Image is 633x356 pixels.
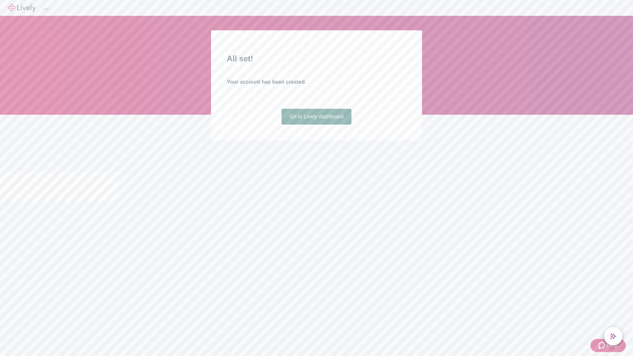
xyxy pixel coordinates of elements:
[604,327,622,345] button: chat
[8,4,36,12] img: Lively
[610,333,617,340] svg: Lively AI Assistant
[227,53,406,65] h2: All set!
[227,78,406,86] h4: Your account has been created.
[598,341,606,349] svg: Zendesk support icon
[282,109,352,125] a: Go to Lively dashboard
[44,8,49,10] button: Log out
[606,341,618,349] span: Help
[590,339,626,352] button: Zendesk support iconHelp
